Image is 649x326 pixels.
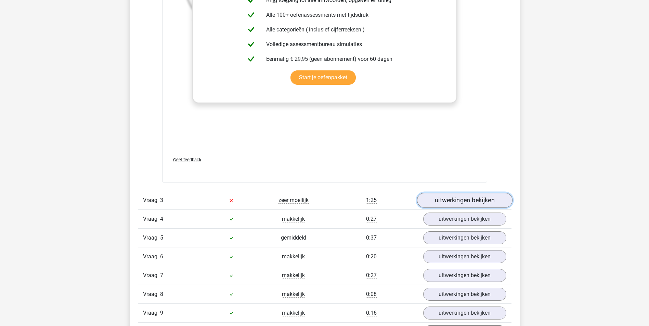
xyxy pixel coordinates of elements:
[423,213,506,226] a: uitwerkingen bekijken
[160,253,163,260] span: 6
[160,234,163,241] span: 5
[143,253,160,261] span: Vraag
[160,216,163,222] span: 4
[423,269,506,282] a: uitwerkingen bekijken
[366,310,377,316] span: 0:16
[160,197,163,203] span: 3
[423,231,506,244] a: uitwerkingen bekijken
[143,234,160,242] span: Vraag
[366,197,377,204] span: 1:25
[282,253,305,260] span: makkelijk
[282,216,305,222] span: makkelijk
[423,307,506,320] a: uitwerkingen bekijken
[278,197,309,204] span: zeer moeilijk
[143,271,160,280] span: Vraag
[160,310,163,316] span: 9
[423,288,506,301] a: uitwerkingen bekijken
[143,215,160,223] span: Vraag
[143,196,160,204] span: Vraag
[366,234,377,241] span: 0:37
[366,253,377,260] span: 0:20
[160,291,163,297] span: 8
[423,250,506,263] a: uitwerkingen bekijken
[160,272,163,279] span: 7
[366,216,377,222] span: 0:27
[290,70,356,85] a: Start je oefenpakket
[173,157,201,162] span: Geef feedback
[282,272,305,279] span: makkelijk
[366,291,377,298] span: 0:08
[143,290,160,298] span: Vraag
[417,193,512,208] a: uitwerkingen bekijken
[282,310,305,316] span: makkelijk
[143,309,160,317] span: Vraag
[366,272,377,279] span: 0:27
[282,291,305,298] span: makkelijk
[281,234,306,241] span: gemiddeld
